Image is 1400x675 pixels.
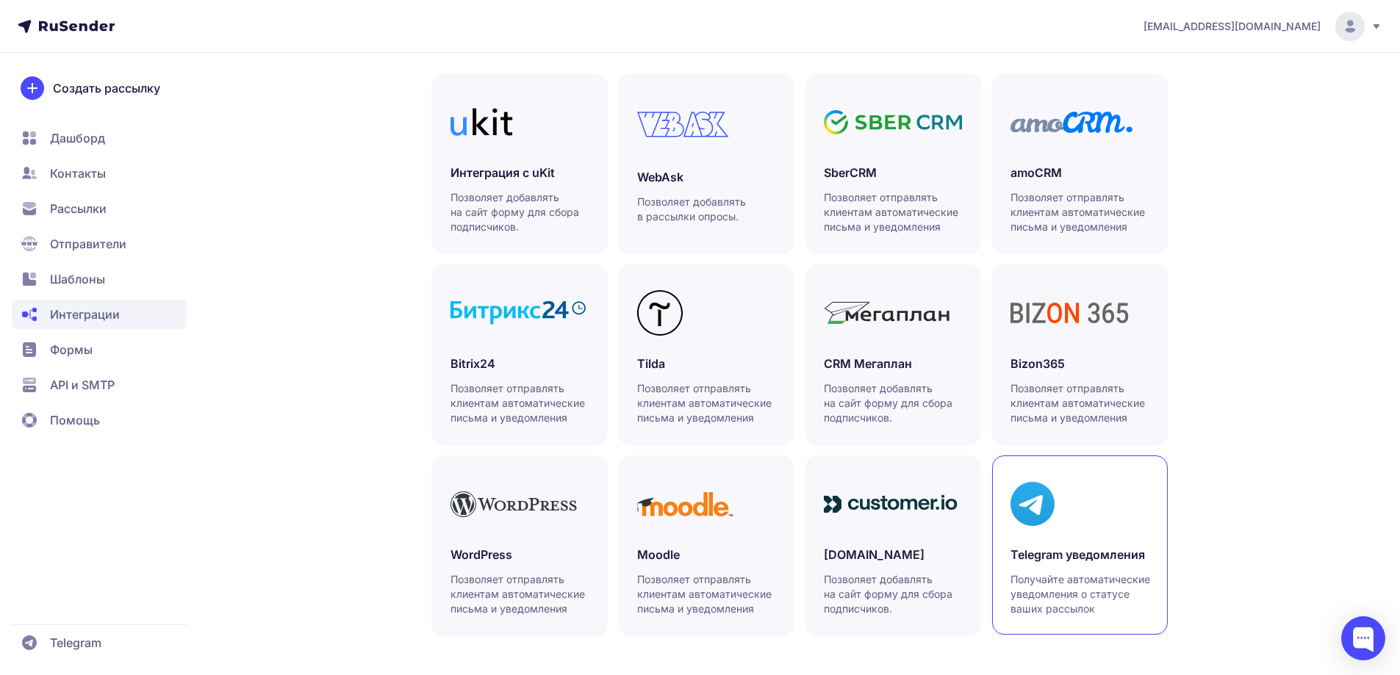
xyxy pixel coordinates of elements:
[805,73,980,253] a: SberCRMПозволяет отправлять клиентам автоматические письма и уведомления
[992,264,1167,444] a: Bizon365Позволяет отправлять клиентам автоматические письма и уведомления
[432,73,607,253] a: Интеграция с uKitПозволяет добавлять на сайт форму для сбора подписчиков.
[50,129,105,147] span: Дашборд
[432,264,607,444] a: Bitrix24Позволяет отправлять клиентам автоматические письма и уведомления
[50,200,107,217] span: Рассылки
[432,455,607,635] a: WordPressПозволяет отправлять клиентам автоматические письма и уведомления
[450,190,590,234] p: Позволяет добавлять на сайт форму для сбора подписчиков.
[824,164,962,181] h3: SberCRM
[50,376,115,394] span: API и SMTP
[450,381,590,425] p: Позволяет отправлять клиентам автоматические письма и уведомления
[824,381,963,425] p: Позволяет добавлять на сайт форму для сбора подписчиков.
[992,455,1167,635] a: Telegram уведомленияПолучайте автоматические уведомления о статусе ваших рассылок
[992,73,1167,253] a: amoCRMПозволяет отправлять клиентам автоматические письма и уведомления
[805,264,980,444] a: CRM МегапланПозволяет добавлять на сайт форму для сбора подписчиков.
[637,195,777,224] p: Позволяет добавлять в рассылки опросы.
[824,190,963,234] p: Позволяет отправлять клиентам автоматические письма и уведомления
[824,546,962,563] h3: [DOMAIN_NAME]
[50,634,101,651] span: Telegram
[637,168,775,186] h3: WebAsk
[824,572,963,616] p: Позволяет добавлять на сайт форму для сбора подписчиков.
[637,546,775,563] h3: Moodle
[50,165,106,182] span: Контакты
[1010,190,1150,234] p: Позволяет отправлять клиентам автоматические письма и уведомления
[1010,355,1149,372] h3: Bizon365
[805,455,980,635] a: [DOMAIN_NAME]Позволяет добавлять на сайт форму для сбора подписчиков.
[1010,381,1150,425] p: Позволяет отправлять клиентам автоматические письма и уведомления
[450,164,589,181] h3: Интеграция с uKit
[50,341,93,358] span: Формы
[50,306,120,323] span: Интеграции
[637,355,775,372] h3: Tilda
[1010,164,1149,181] h3: amoCRM
[450,572,590,616] p: Позволяет отправлять клиентам автоматические письма и уведомления
[824,355,962,372] h3: CRM Мегаплан
[450,355,589,372] h3: Bitrix24
[450,546,589,563] h3: WordPress
[1144,19,1321,34] span: [EMAIL_ADDRESS][DOMAIN_NAME]
[637,572,777,616] p: Позволяет отправлять клиентам автоматические письма и уведомления
[12,628,187,657] a: Telegram
[1010,572,1150,616] p: Получайте автоматические уведомления о статусе ваших рассылок
[637,381,777,425] p: Позволяет отправлять клиентам автоматические письма и уведомления
[619,264,794,444] a: TildaПозволяет отправлять клиентам автоматические письма и уведомления
[50,411,100,429] span: Помощь
[50,270,105,288] span: Шаблоны
[619,73,794,253] a: WebAskПозволяет добавлять в рассылки опросы.
[50,235,126,253] span: Отправители
[1010,546,1149,563] h3: Telegram уведомления
[53,79,160,97] span: Создать рассылку
[619,455,794,635] a: MoodleПозволяет отправлять клиентам автоматические письма и уведомления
